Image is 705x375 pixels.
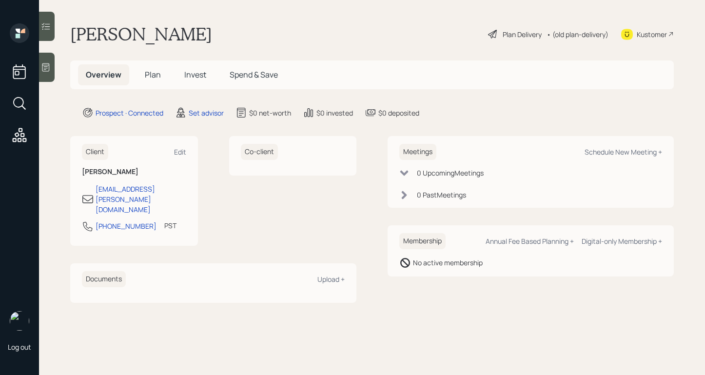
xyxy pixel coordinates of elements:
[316,108,353,118] div: $0 invested
[547,29,608,39] div: • (old plan-delivery)
[230,69,278,80] span: Spend & Save
[82,168,186,176] h6: [PERSON_NAME]
[413,257,483,268] div: No active membership
[189,108,224,118] div: Set advisor
[10,311,29,331] img: retirable_logo.png
[503,29,542,39] div: Plan Delivery
[145,69,161,80] span: Plan
[637,29,667,39] div: Kustomer
[399,144,436,160] h6: Meetings
[96,184,186,215] div: [EMAIL_ADDRESS][PERSON_NAME][DOMAIN_NAME]
[82,144,108,160] h6: Client
[86,69,121,80] span: Overview
[317,275,345,284] div: Upload +
[82,271,126,287] h6: Documents
[70,23,212,45] h1: [PERSON_NAME]
[399,233,446,249] h6: Membership
[486,237,574,246] div: Annual Fee Based Planning +
[164,220,176,231] div: PST
[417,168,484,178] div: 0 Upcoming Meeting s
[184,69,206,80] span: Invest
[417,190,466,200] div: 0 Past Meeting s
[241,144,278,160] h6: Co-client
[585,147,662,157] div: Schedule New Meeting +
[582,237,662,246] div: Digital-only Membership +
[96,108,163,118] div: Prospect · Connected
[8,342,31,352] div: Log out
[174,147,186,157] div: Edit
[96,221,157,231] div: [PHONE_NUMBER]
[249,108,291,118] div: $0 net-worth
[378,108,419,118] div: $0 deposited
